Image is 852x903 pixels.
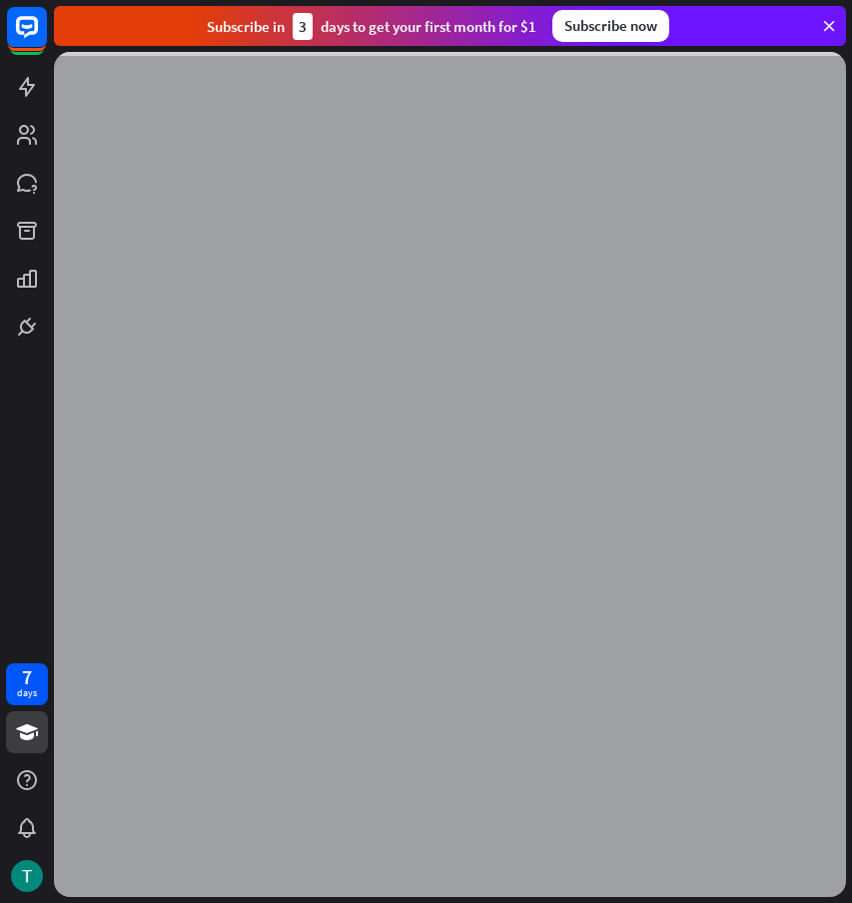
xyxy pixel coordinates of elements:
[6,663,48,705] a: 7 days
[552,10,669,42] div: Subscribe now
[22,668,32,686] div: 7
[17,686,37,700] div: days
[207,13,536,40] div: Subscribe in days to get your first month for $1
[293,13,313,40] div: 3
